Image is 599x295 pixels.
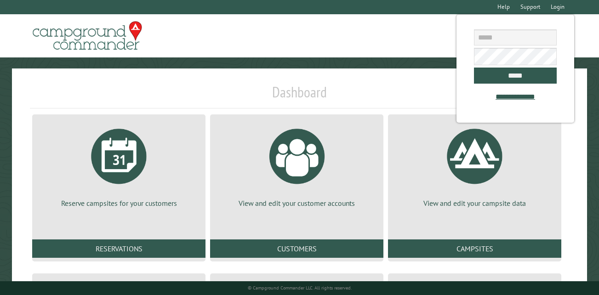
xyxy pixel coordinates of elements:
p: View and edit your customer accounts [221,198,372,208]
a: View and edit your campsite data [399,122,550,208]
img: Campground Commander [30,18,145,54]
h1: Dashboard [30,83,569,108]
a: Reservations [32,239,205,258]
a: Customers [210,239,383,258]
a: View and edit your customer accounts [221,122,372,208]
a: Campsites [388,239,561,258]
a: Reserve campsites for your customers [43,122,194,208]
p: View and edit your campsite data [399,198,550,208]
p: Reserve campsites for your customers [43,198,194,208]
small: © Campground Commander LLC. All rights reserved. [248,285,352,291]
